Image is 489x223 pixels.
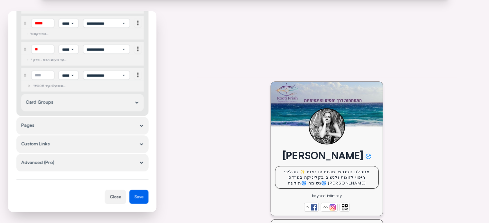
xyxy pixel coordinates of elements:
[21,80,144,92] summary: "זבובעלהקיר #005 [PERSON_NAME]"
[21,54,144,66] summary: " עד העונג הבא - פרק 6# אהבה בטבע- [PERSON_NAME] מארחת את [PERSON_NAME], ממייסדות עולם הטנטרה בארץ "
[30,32,67,36] div: "הפודקסט העירום-שיחות פשוטות -פרק #22: על מיניות, התמכרות, נשיות והחיים עצמם. שיחה פשוטה עם [PERS...
[33,84,67,88] div: "זבובעלהקיר #005 [PERSON_NAME]"
[134,195,143,199] span: Save
[31,58,67,62] div: " עד העונג הבא - פרק 6# אהבה בטבע- [PERSON_NAME] מארחת את [PERSON_NAME], ממייסדות עולם הטנטרה בארץ "
[16,154,148,171] summary: Advanced (Pro)
[284,169,370,186] div: מטפלת גופנפש ומנחת סדנאות ✨ תהליכי ריפוי לזוגות ולנשים בקליניקה בפרדס [PERSON_NAME] 🌀נשימה 🌀תודעה
[129,190,148,204] button: Save
[304,203,319,212] a: 2k
[311,204,317,210] img: svg%3e
[309,108,345,145] img: user%2Fx6JOjyA89rNAbjBm2ewxAtKZtbK2%2Fpublic%2Ffa9b4e06648d095d11de7b4325e5d4a07c73c1d1-251720.jpeg
[16,136,148,153] summary: Custom Links
[312,193,342,199] div: beyond intimacy
[341,204,348,210] img: svg%3e
[21,2,144,14] summary: "לחיות ב-Flow-פרק #35 | תקשורת מקרבת - איך לדבר על מה שבאמת חשוב לנו עם [PERSON_NAME]"
[283,149,364,162] div: [PERSON_NAME]
[105,190,126,204] div: Close
[21,94,144,111] summary: Card Groups
[321,203,338,212] a: 295
[16,117,148,134] summary: Pages
[323,205,328,210] div: 295
[21,28,144,40] summary: "הפודקסט העירום-שיחות פשוטות -פרק #22: על מיניות, התמכרות, נשיות והחיים עצמם. שיחה פשוטה עם [PERS...
[306,205,309,210] div: 2k
[330,204,336,210] img: instagram-FMkfTgMN.svg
